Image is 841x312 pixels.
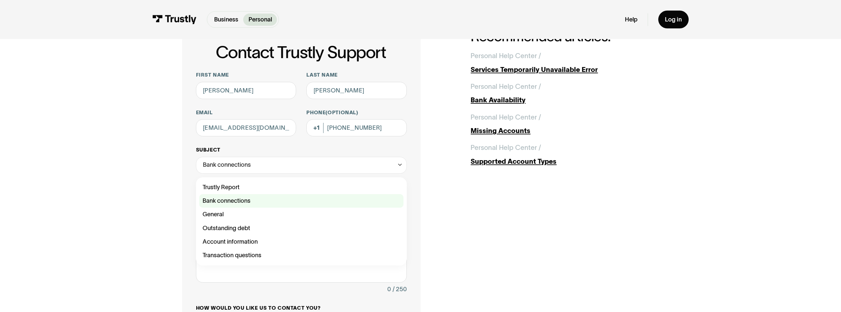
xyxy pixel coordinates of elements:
a: Log in [658,11,689,28]
span: Trustly Report [203,182,240,192]
img: Trustly Logo [152,15,197,24]
div: Services Temporarily Unavailable Error [471,65,659,75]
span: Outstanding debt [203,223,250,233]
div: Bank connections [203,160,251,170]
div: 0 [387,284,391,295]
div: Bank Availability [471,95,659,105]
a: Personal [243,14,277,26]
span: Transaction questions [203,250,261,260]
a: Personal Help Center /Supported Account Types [471,143,659,166]
label: Last name [306,72,407,79]
div: Personal Help Center / [471,51,541,61]
h1: Contact Trustly Support [195,43,407,62]
input: (555) 555-5555 [306,119,407,136]
nav: Bank connections [196,174,407,265]
span: Bank connections [203,196,250,206]
a: Personal Help Center /Services Temporarily Unavailable Error [471,51,659,75]
span: (Optional) [325,110,358,115]
div: Log in [665,16,682,23]
p: Business [214,15,238,24]
label: Phone [306,109,407,116]
input: Howard [306,82,407,99]
label: How would you like us to contact you? [196,305,407,312]
input: alex@mail.com [196,119,296,136]
div: Bank connections [196,157,407,174]
label: Subject [196,147,407,154]
div: Personal Help Center / [471,82,541,92]
div: Personal Help Center / [471,112,541,122]
a: Personal Help Center /Missing Accounts [471,112,659,136]
p: Personal [248,15,272,24]
span: Account information [203,237,258,247]
a: Personal Help Center /Bank Availability [471,82,659,105]
a: Business [209,14,243,26]
label: Email [196,109,296,116]
label: First name [196,72,296,79]
a: Help [625,16,637,23]
div: Supported Account Types [471,156,659,167]
span: General [203,209,224,220]
div: / 250 [393,284,407,295]
input: Alex [196,82,296,99]
div: Personal Help Center / [471,143,541,153]
div: Missing Accounts [471,126,659,136]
